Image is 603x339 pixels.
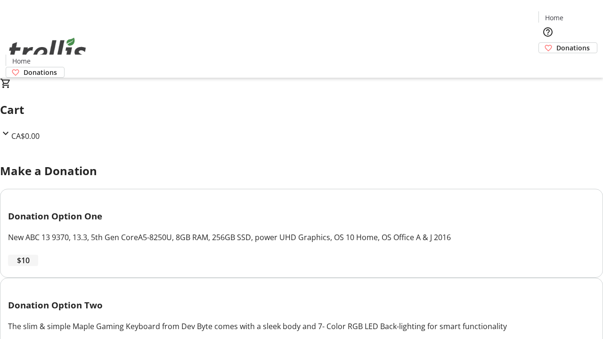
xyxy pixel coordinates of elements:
a: Donations [538,42,597,53]
h3: Donation Option One [8,210,595,223]
div: New ABC 13 9370, 13.3, 5th Gen CoreA5-8250U, 8GB RAM, 256GB SSD, power UHD Graphics, OS 10 Home, ... [8,232,595,243]
span: Home [545,13,563,23]
span: Donations [24,67,57,77]
a: Home [6,56,36,66]
button: $10 [8,255,38,266]
span: Home [12,56,31,66]
a: Home [539,13,569,23]
button: Cart [538,53,557,72]
h3: Donation Option Two [8,299,595,312]
span: Donations [556,43,590,53]
span: $10 [17,255,30,266]
span: CA$0.00 [11,131,40,141]
button: Help [538,23,557,41]
a: Donations [6,67,65,78]
img: Orient E2E Organization kN1tKJHOwe's Logo [6,27,90,74]
div: The slim & simple Maple Gaming Keyboard from Dev Byte comes with a sleek body and 7- Color RGB LE... [8,321,595,332]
